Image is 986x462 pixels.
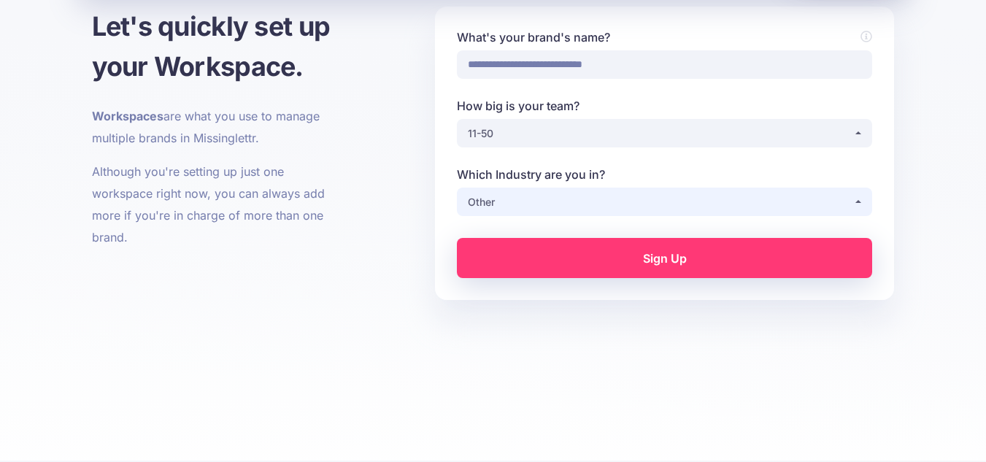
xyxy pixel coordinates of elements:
p: Although you're setting up just one workspace right now, you can always add more if you're in cha... [92,161,345,248]
label: What's your brand's name? [457,28,872,46]
h1: Let's quickly set up your Workspace. [92,7,345,87]
b: Workspaces [92,109,163,123]
button: Other [457,188,872,216]
a: Sign Up [457,238,872,278]
button: 11-50 [457,119,872,147]
p: are what you use to manage multiple brands in Missinglettr. [92,105,345,149]
label: How big is your team? [457,97,872,115]
label: Which Industry are you in? [457,166,872,183]
div: 11-50 [468,125,853,142]
div: Other [468,193,853,211]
